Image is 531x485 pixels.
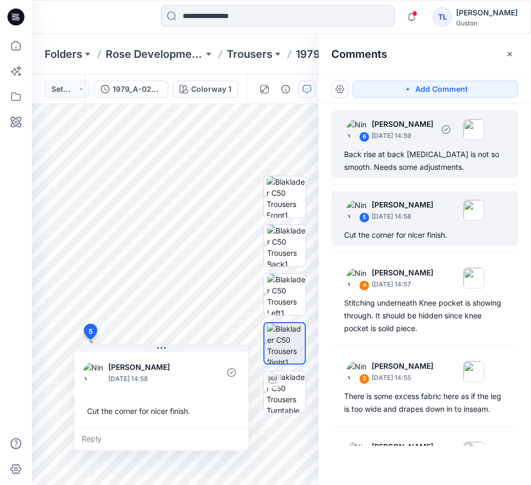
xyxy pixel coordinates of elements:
div: Stitching underneath Knee pocket is showing through. It should be hidden since knee pocket is sol... [344,297,506,335]
img: Blaklader C50 Trousers Right1 [267,323,305,363]
div: 6 [359,132,370,142]
p: [PERSON_NAME] [372,360,433,373]
button: Add Comment [353,81,518,98]
div: Cut the corner for nicer finish. [83,401,240,421]
p: 1979_A-02395_Craftsman Trousers Striker [296,47,393,62]
p: [PERSON_NAME] [372,266,433,279]
img: Nina Moller [346,441,367,463]
img: Nina Moller [346,119,367,140]
img: Nina Moller [346,200,367,221]
p: [PERSON_NAME] [372,118,433,131]
div: Cut the corner for nicer finish. [344,229,506,241]
p: [DATE] 14:58 [372,211,433,222]
p: [PERSON_NAME] [372,440,433,453]
a: Folders [45,47,82,62]
button: Details [277,81,294,98]
div: 4 [359,280,370,291]
div: Back rise at back [MEDICAL_DATA] is not so smooth. Needs some adjustments. [344,148,506,174]
img: Blaklader C50 Trousers Front1 [267,176,305,218]
div: 5 [359,212,370,223]
div: Colorway 1 [191,83,232,95]
img: Blaklader C50 Trousers Left1 [267,274,305,315]
span: 5 [89,327,92,336]
img: Nina Moller [346,361,367,382]
button: Colorway 1 [173,81,238,98]
img: Nina Moller [346,267,367,289]
p: [DATE] 14:59 [372,131,433,141]
img: Blaklader C50 Trousers Turntable [267,371,305,413]
p: [DATE] 14:57 [372,279,433,290]
img: Blaklader C50 Trousers Back1 [267,225,306,266]
div: [PERSON_NAME] [456,6,518,19]
h2: Comments [331,48,387,60]
div: 3 [359,374,370,384]
div: 1979_A-02395_Craftsman Trousers Striker [113,83,161,95]
p: [PERSON_NAME] [372,198,433,211]
a: Rose Development styles [106,47,203,62]
img: Nina Moller [83,362,104,383]
div: TL [433,7,452,27]
div: Reply [74,427,249,451]
p: [DATE] 14:55 [372,373,433,383]
button: 1979_A-02395_Craftsman Trousers Striker [94,81,168,98]
div: There is some excess fabric here as if the leg is too wide and drapes down in to inseam. [344,390,506,415]
p: [PERSON_NAME] [108,361,195,374]
p: [DATE] 14:58 [108,374,195,384]
a: Trousers [227,47,272,62]
div: Guston [456,19,518,27]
